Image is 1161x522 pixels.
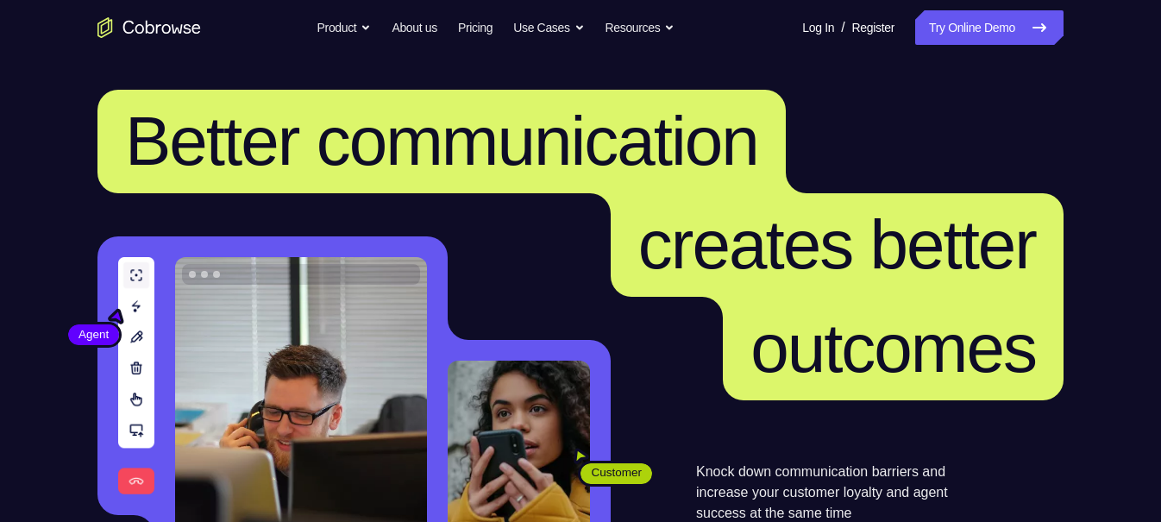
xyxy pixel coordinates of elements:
[750,310,1036,387] span: outcomes
[125,103,758,179] span: Better communication
[841,17,844,38] span: /
[638,206,1036,283] span: creates better
[392,10,436,45] a: About us
[915,10,1064,45] a: Try Online Demo
[802,10,834,45] a: Log In
[317,10,372,45] button: Product
[606,10,675,45] button: Resources
[513,10,584,45] button: Use Cases
[852,10,894,45] a: Register
[97,17,201,38] a: Go to the home page
[458,10,493,45] a: Pricing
